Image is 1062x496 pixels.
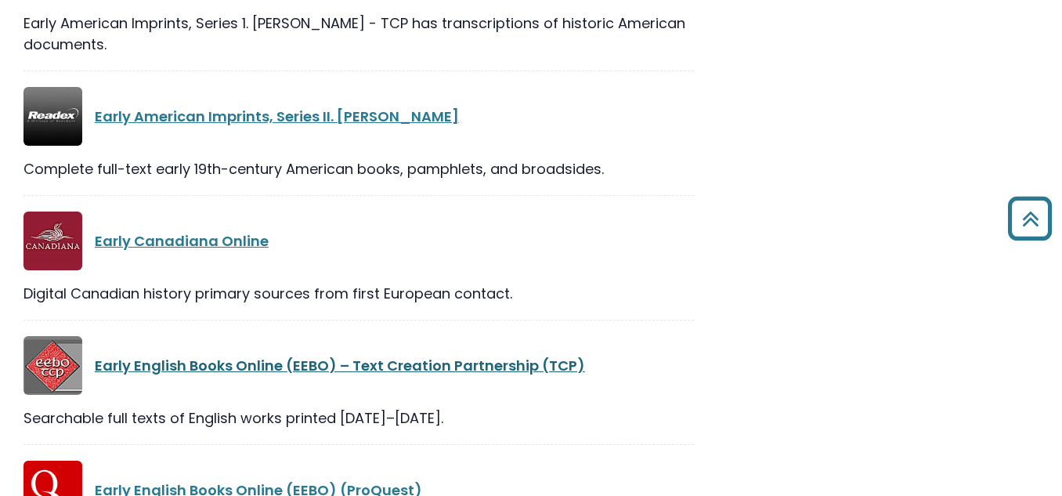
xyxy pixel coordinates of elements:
[23,13,694,55] div: Early American Imprints, Series 1. [PERSON_NAME] - TCP has transcriptions of historic American do...
[95,356,585,375] a: Early English Books Online (EEBO) – Text Creation Partnership (TCP)
[95,231,269,251] a: Early Canadiana Online
[23,158,694,179] div: Complete full-text early 19th-century American books, pamphlets, and broadsides.
[95,107,459,126] a: Early American Imprints, Series II. [PERSON_NAME]
[23,407,694,429] div: Searchable full texts of English works printed [DATE]–[DATE].
[23,283,694,304] div: Digital Canadian history primary sources from first European contact.
[1002,204,1058,233] a: Back to Top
